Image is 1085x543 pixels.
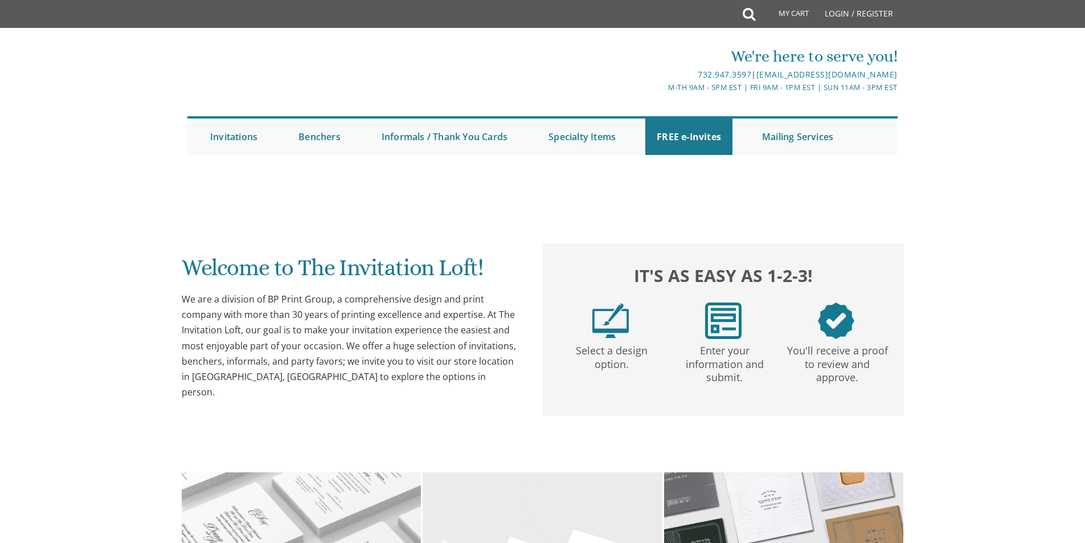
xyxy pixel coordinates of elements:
[199,119,269,155] a: Invitations
[287,119,352,155] a: Benchers
[818,303,854,339] img: step3.png
[754,1,817,30] a: My Cart
[698,69,751,80] a: 732.947.3597
[370,119,519,155] a: Informals / Thank You Cards
[554,263,892,288] h2: It's as easy as 1-2-3!
[751,119,845,155] a: Mailing Services
[670,339,779,385] p: Enter your information and submit.
[783,339,891,385] p: You'll receive a proof to review and approve.
[558,339,666,371] p: Select a design option.
[425,81,898,93] div: M-Th 9am - 5pm EST | Fri 9am - 1pm EST | Sun 11am - 3pm EST
[182,255,520,289] h1: Welcome to The Invitation Loft!
[592,303,629,339] img: step1.png
[756,69,898,80] a: [EMAIL_ADDRESS][DOMAIN_NAME]
[425,68,898,81] div: |
[425,45,898,68] div: We're here to serve you!
[182,292,520,400] div: We are a division of BP Print Group, a comprehensive design and print company with more than 30 y...
[645,119,732,155] a: FREE e-Invites
[537,119,627,155] a: Specialty Items
[705,303,742,339] img: step2.png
